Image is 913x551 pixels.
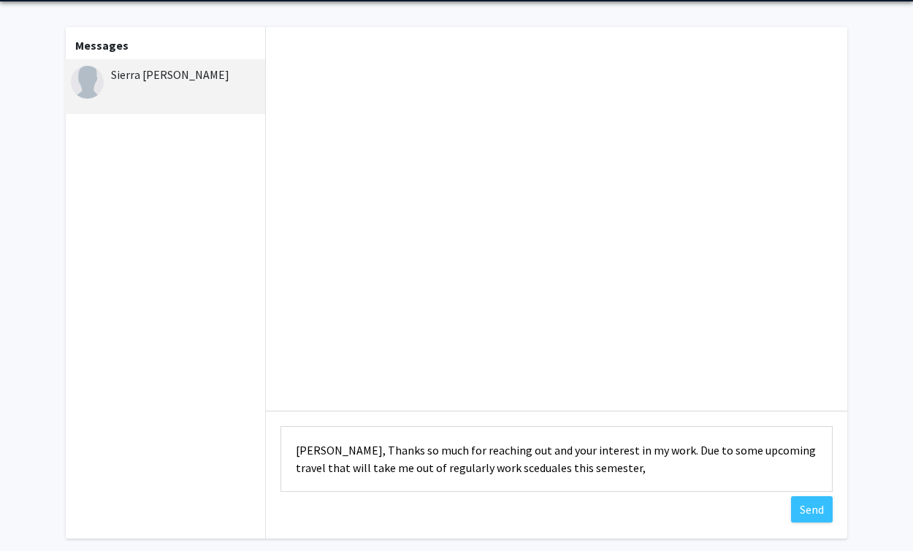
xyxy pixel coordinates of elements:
div: Sierra [PERSON_NAME] [71,66,261,83]
iframe: Chat [11,485,62,540]
button: Send [791,496,833,522]
textarea: Message [280,426,833,492]
img: Sierra Praiswater [71,66,104,99]
b: Messages [75,38,129,53]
